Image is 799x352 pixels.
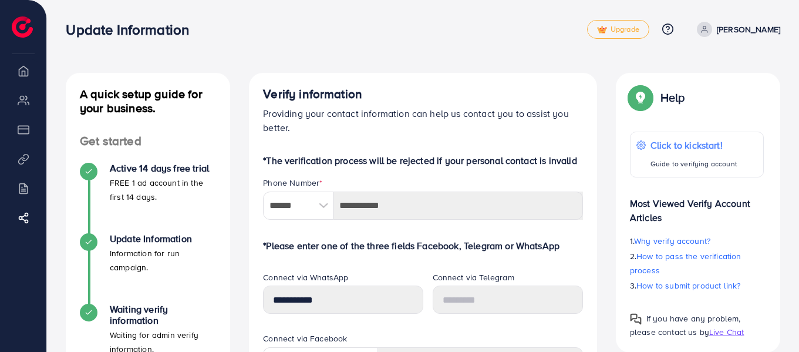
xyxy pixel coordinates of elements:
[263,87,583,102] h4: Verify information
[110,163,216,174] h4: Active 14 days free trial
[692,22,780,37] a: [PERSON_NAME]
[634,235,710,247] span: Why verify account?
[66,233,230,304] li: Update Information
[630,249,764,277] p: 2.
[630,234,764,248] p: 1.
[433,271,514,283] label: Connect via Telegram
[263,333,347,344] label: Connect via Facebook
[709,326,744,338] span: Live Chat
[263,271,348,283] label: Connect via WhatsApp
[630,187,764,224] p: Most Viewed Verify Account Articles
[110,304,216,326] h4: Waiting verify information
[66,163,230,233] li: Active 14 days free trial
[110,176,216,204] p: FREE 1 ad account in the first 14 days.
[650,157,737,171] p: Guide to verifying account
[597,26,607,34] img: tick
[650,138,737,152] p: Click to kickstart!
[630,313,642,325] img: Popup guide
[636,280,740,291] span: How to submit product link?
[630,313,741,338] span: If you have any problem, please contact us by
[749,299,790,343] iframe: Chat
[263,177,322,189] label: Phone Number
[110,233,216,244] h4: Update Information
[66,134,230,149] h4: Get started
[660,90,685,105] p: Help
[263,106,583,135] p: Providing your contact information can help us contact you to assist you better.
[263,239,583,253] p: *Please enter one of the three fields Facebook, Telegram or WhatsApp
[263,153,583,167] p: *The verification process will be rejected if your personal contact is invalid
[12,16,33,38] img: logo
[66,21,198,38] h3: Update Information
[630,250,741,276] span: How to pass the verification process
[66,87,230,115] h4: A quick setup guide for your business.
[717,22,780,36] p: [PERSON_NAME]
[587,20,649,39] a: tickUpgrade
[630,279,764,293] p: 3.
[630,87,651,108] img: Popup guide
[597,25,639,34] span: Upgrade
[110,246,216,274] p: Information for run campaign.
